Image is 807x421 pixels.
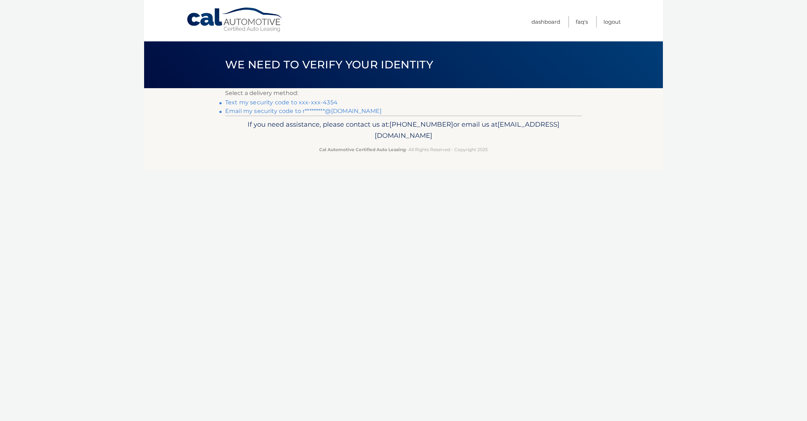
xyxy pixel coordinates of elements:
p: Select a delivery method: [225,88,582,98]
a: Cal Automotive [186,7,284,33]
a: Logout [603,16,621,28]
p: If you need assistance, please contact us at: or email us at [230,119,577,142]
a: Email my security code to r*********@[DOMAIN_NAME] [225,108,382,114]
p: - All Rights Reserved - Copyright 2025 [230,146,577,153]
span: We need to verify your identity [225,58,433,71]
strong: Cal Automotive Certified Auto Leasing [319,147,406,152]
a: FAQ's [576,16,588,28]
span: [PHONE_NUMBER] [389,120,453,128]
a: Dashboard [531,16,560,28]
a: Text my security code to xxx-xxx-4354 [225,99,338,106]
